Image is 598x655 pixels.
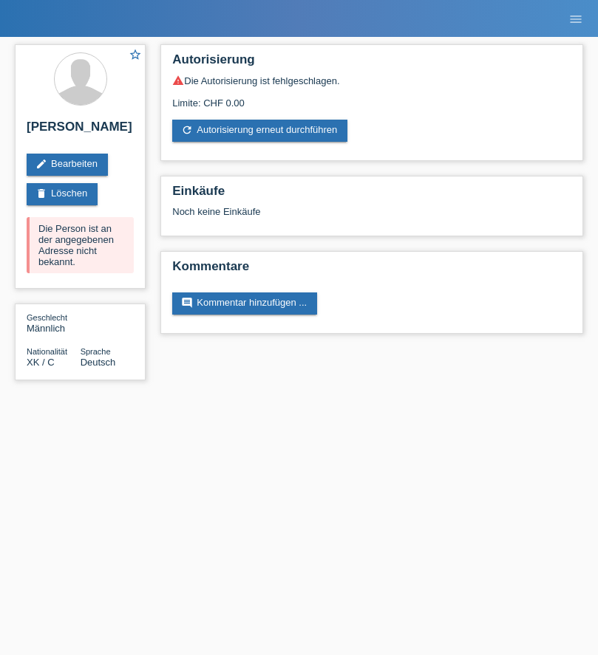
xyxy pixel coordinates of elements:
a: editBearbeiten [27,154,108,176]
i: refresh [181,124,193,136]
div: Noch keine Einkäufe [172,206,571,228]
span: Nationalität [27,347,67,356]
a: refreshAutorisierung erneut durchführen [172,120,347,142]
span: Kosovo / C / 20.08.2014 [27,357,55,368]
i: star_border [129,48,142,61]
span: Sprache [81,347,111,356]
span: Geschlecht [27,313,67,322]
a: star_border [129,48,142,64]
i: menu [568,12,583,27]
div: Limite: CHF 0.00 [172,86,571,109]
h2: Einkäufe [172,184,571,206]
h2: [PERSON_NAME] [27,120,134,142]
h2: Autorisierung [172,52,571,75]
span: Deutsch [81,357,116,368]
a: commentKommentar hinzufügen ... [172,292,317,315]
div: Männlich [27,312,81,334]
i: delete [35,188,47,199]
i: comment [181,297,193,309]
i: edit [35,158,47,170]
a: menu [561,14,591,23]
div: Die Person ist an der angegebenen Adresse nicht bekannt. [27,217,134,273]
h2: Kommentare [172,259,571,281]
div: Die Autorisierung ist fehlgeschlagen. [172,75,571,86]
i: warning [172,75,184,86]
a: deleteLöschen [27,183,98,205]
